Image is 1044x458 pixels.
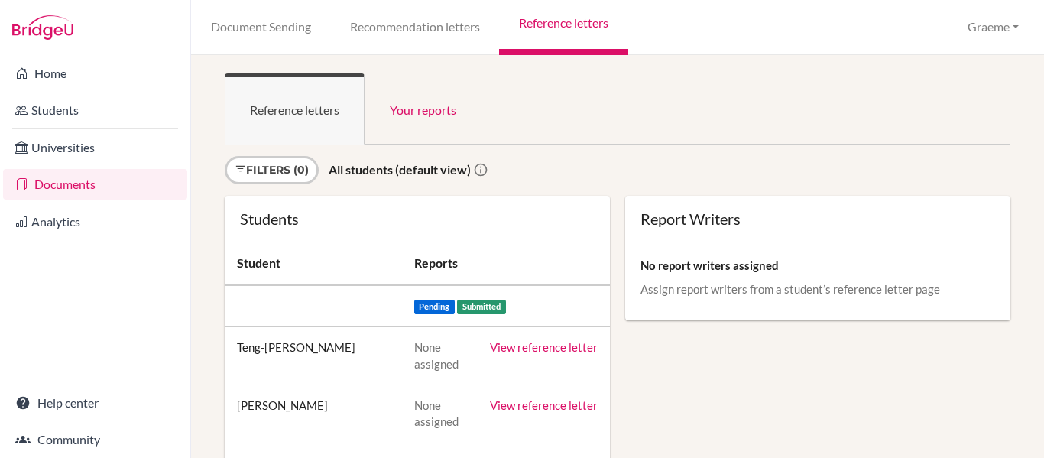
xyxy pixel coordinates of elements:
a: Filters (0) [225,156,319,184]
p: Assign report writers from a student’s reference letter page [640,281,995,297]
a: View reference letter [490,398,598,412]
a: Community [3,424,187,455]
button: Graeme [961,13,1026,41]
span: Submitted [457,300,506,314]
th: Reports [402,242,610,285]
span: None assigned [414,398,459,428]
p: No report writers assigned [640,258,995,273]
a: Analytics [3,206,187,237]
div: Students [240,211,595,226]
a: Universities [3,132,187,163]
a: Your reports [365,73,481,145]
span: Pending [414,300,456,314]
a: Documents [3,169,187,200]
a: Help center [3,388,187,418]
a: Home [3,58,187,89]
td: Teng-[PERSON_NAME] [225,327,402,385]
td: [PERSON_NAME] [225,385,402,443]
div: Report Writers [640,211,995,226]
th: Student [225,242,402,285]
img: Bridge-U [12,15,73,40]
strong: All students (default view) [329,162,471,177]
a: View reference letter [490,340,598,354]
span: None assigned [414,340,459,370]
a: Students [3,95,187,125]
a: Reference letters [225,73,365,145]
